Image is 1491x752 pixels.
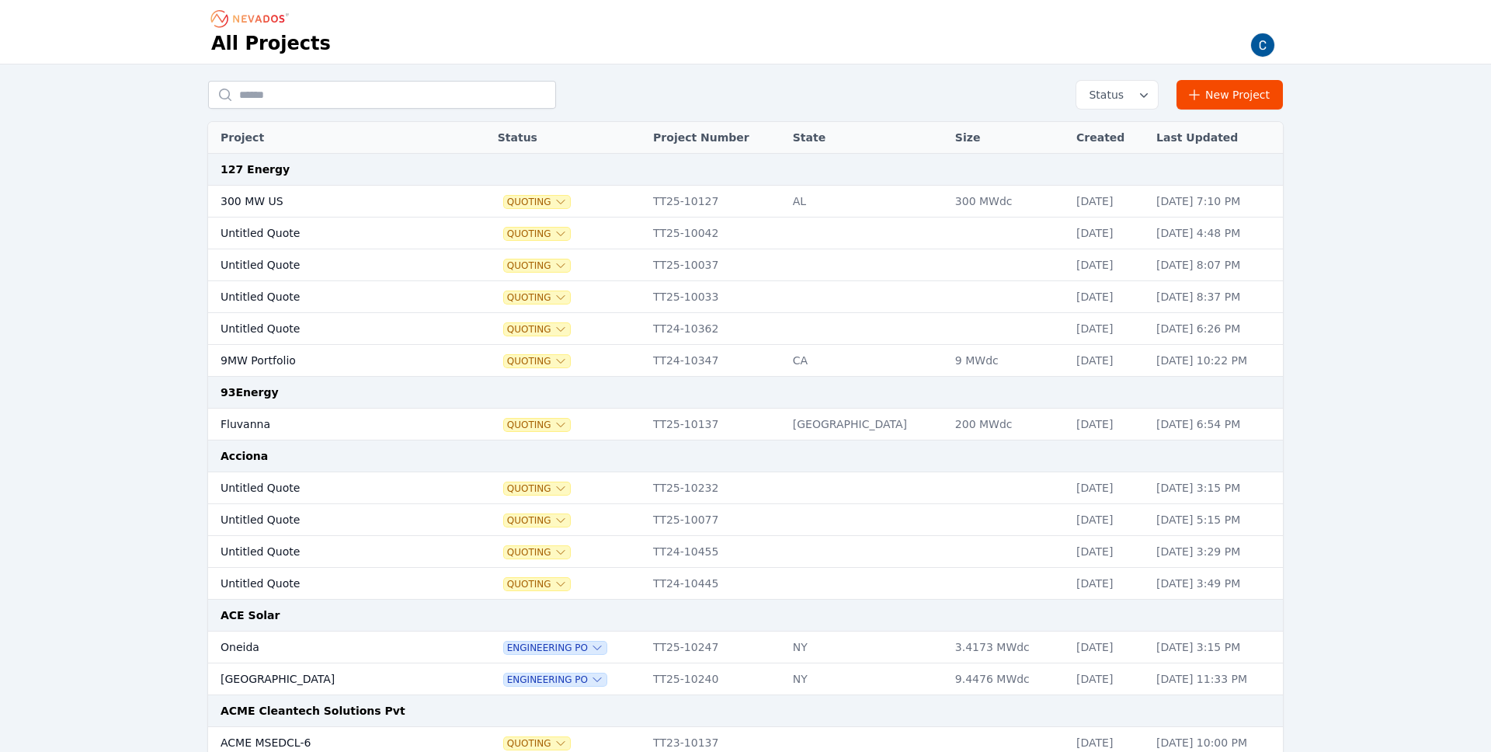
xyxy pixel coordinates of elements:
td: [DATE] 4:48 PM [1149,218,1283,249]
td: [GEOGRAPHIC_DATA] [208,663,451,695]
td: [GEOGRAPHIC_DATA] [785,409,947,440]
td: Untitled Quote [208,504,451,536]
td: [DATE] [1069,568,1149,600]
img: Carmen Brooks [1250,33,1275,57]
td: Untitled Quote [208,249,451,281]
td: [DATE] 6:26 PM [1149,313,1283,345]
th: Project [208,122,451,154]
td: Untitled Quote [208,281,451,313]
td: TT24-10445 [645,568,785,600]
td: TT25-10033 [645,281,785,313]
td: CA [785,345,947,377]
td: 93Energy [208,377,1283,409]
button: Quoting [504,419,570,431]
span: Quoting [504,291,570,304]
td: [DATE] 3:29 PM [1149,536,1283,568]
button: Quoting [504,578,570,590]
td: Untitled Quote [208,568,451,600]
td: [DATE] [1069,345,1149,377]
tr: Untitled QuoteQuotingTT25-10037[DATE][DATE] 8:07 PM [208,249,1283,281]
th: Project Number [645,122,785,154]
td: Untitled Quote [208,218,451,249]
th: State [785,122,947,154]
td: [DATE] 3:49 PM [1149,568,1283,600]
th: Created [1069,122,1149,154]
td: [DATE] [1069,504,1149,536]
button: Quoting [504,546,570,559]
tr: Untitled QuoteQuotingTT25-10042[DATE][DATE] 4:48 PM [208,218,1283,249]
button: Engineering PO [504,674,606,686]
td: TT25-10247 [645,632,785,663]
td: Untitled Quote [208,536,451,568]
td: [DATE] 10:22 PM [1149,345,1283,377]
td: 127 Energy [208,154,1283,186]
tr: Untitled QuoteQuotingTT25-10232[DATE][DATE] 3:15 PM [208,472,1283,504]
td: 200 MWdc [947,409,1069,440]
tr: 9MW PortfolioQuotingTT24-10347CA9 MWdc[DATE][DATE] 10:22 PM [208,345,1283,377]
tr: Untitled QuoteQuotingTT24-10455[DATE][DATE] 3:29 PM [208,536,1283,568]
tr: Untitled QuoteQuotingTT24-10445[DATE][DATE] 3:49 PM [208,568,1283,600]
button: Quoting [504,259,570,272]
button: Engineering PO [504,642,606,654]
td: AL [785,186,947,218]
td: TT25-10240 [645,663,785,695]
td: [DATE] [1069,281,1149,313]
button: Quoting [504,737,570,750]
button: Quoting [504,323,570,336]
td: NY [785,632,947,663]
td: [DATE] 3:15 PM [1149,472,1283,504]
td: TT25-10077 [645,504,785,536]
th: Status [490,122,645,154]
tr: [GEOGRAPHIC_DATA]Engineering POTT25-10240NY9.4476 MWdc[DATE][DATE] 11:33 PM [208,663,1283,695]
td: TT25-10232 [645,472,785,504]
h1: All Projects [211,31,331,56]
td: [DATE] [1069,186,1149,218]
td: [DATE] [1069,536,1149,568]
td: TT24-10347 [645,345,785,377]
button: Quoting [504,228,570,240]
td: ACME Cleantech Solutions Pvt [208,695,1283,727]
button: Quoting [504,482,570,495]
td: [DATE] [1069,409,1149,440]
td: [DATE] 8:37 PM [1149,281,1283,313]
span: Quoting [504,355,570,367]
button: Quoting [504,196,570,208]
td: [DATE] [1069,218,1149,249]
td: 3.4173 MWdc [947,632,1069,663]
td: Oneida [208,632,451,663]
td: TT24-10455 [645,536,785,568]
button: Status [1076,81,1158,109]
td: [DATE] 8:07 PM [1149,249,1283,281]
th: Size [947,122,1069,154]
tr: Untitled QuoteQuotingTT24-10362[DATE][DATE] 6:26 PM [208,313,1283,345]
nav: Breadcrumb [211,6,294,31]
button: Quoting [504,514,570,527]
td: TT25-10037 [645,249,785,281]
span: Status [1083,87,1124,103]
td: 300 MW US [208,186,451,218]
td: [DATE] [1069,632,1149,663]
td: TT25-10042 [645,218,785,249]
td: NY [785,663,947,695]
td: [DATE] [1069,249,1149,281]
tr: OneidaEngineering POTT25-10247NY3.4173 MWdc[DATE][DATE] 3:15 PM [208,632,1283,663]
td: [DATE] [1069,313,1149,345]
td: [DATE] [1069,472,1149,504]
td: [DATE] 6:54 PM [1149,409,1283,440]
td: Acciona [208,440,1283,472]
td: Fluvanna [208,409,451,440]
td: 9 MWdc [947,345,1069,377]
th: Last Updated [1149,122,1283,154]
td: [DATE] 3:15 PM [1149,632,1283,663]
td: TT24-10362 [645,313,785,345]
